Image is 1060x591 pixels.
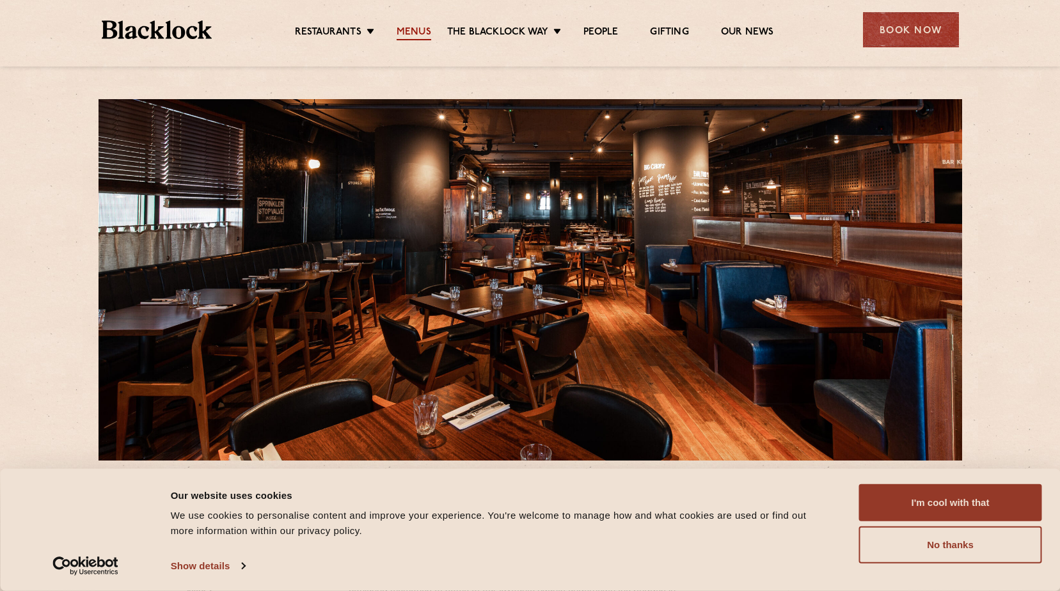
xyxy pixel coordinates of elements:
a: Our News [721,26,774,40]
button: No thanks [859,526,1042,563]
a: The Blacklock Way [447,26,548,40]
a: Usercentrics Cookiebot - opens in a new window [29,556,141,576]
div: Our website uses cookies [171,487,830,503]
a: Show details [171,556,245,576]
a: Gifting [650,26,688,40]
img: BL_Textured_Logo-footer-cropped.svg [102,20,212,39]
a: Restaurants [295,26,361,40]
div: We use cookies to personalise content and improve your experience. You're welcome to manage how a... [171,508,830,539]
button: I'm cool with that [859,484,1042,521]
a: People [583,26,618,40]
a: Menus [397,26,431,40]
div: Book Now [863,12,959,47]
